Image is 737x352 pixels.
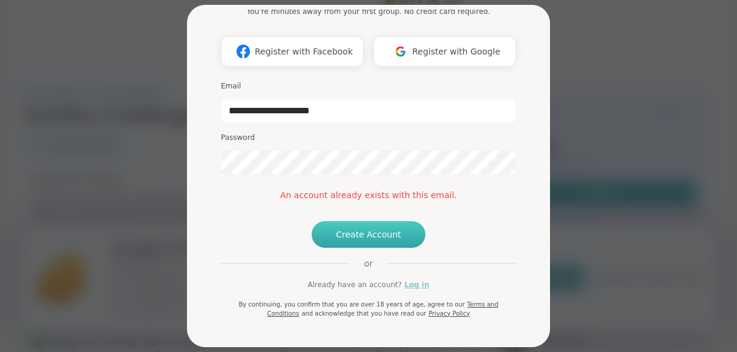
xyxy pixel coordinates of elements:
[307,279,402,290] span: Already have an account?
[301,310,426,317] span: and acknowledge that you have read our
[373,36,516,67] button: Register with Google
[312,221,425,248] button: Create Account
[221,81,516,91] h3: Email
[232,40,255,62] img: ShareWell Logomark
[238,301,465,308] span: By continuing, you confirm that you are over 18 years of age, agree to our
[428,310,470,317] a: Privacy Policy
[389,40,412,62] img: ShareWell Logomark
[255,45,353,58] span: Register with Facebook
[221,36,364,67] button: Register with Facebook
[404,279,429,290] a: Log in
[221,189,516,202] div: An account already exists with this email.
[412,45,500,58] span: Register with Google
[247,6,490,17] p: You're minutes away from your first group. No credit card required.
[221,133,516,143] h3: Password
[336,228,401,241] span: Create Account
[350,257,387,270] span: or
[267,301,498,317] a: Terms and Conditions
